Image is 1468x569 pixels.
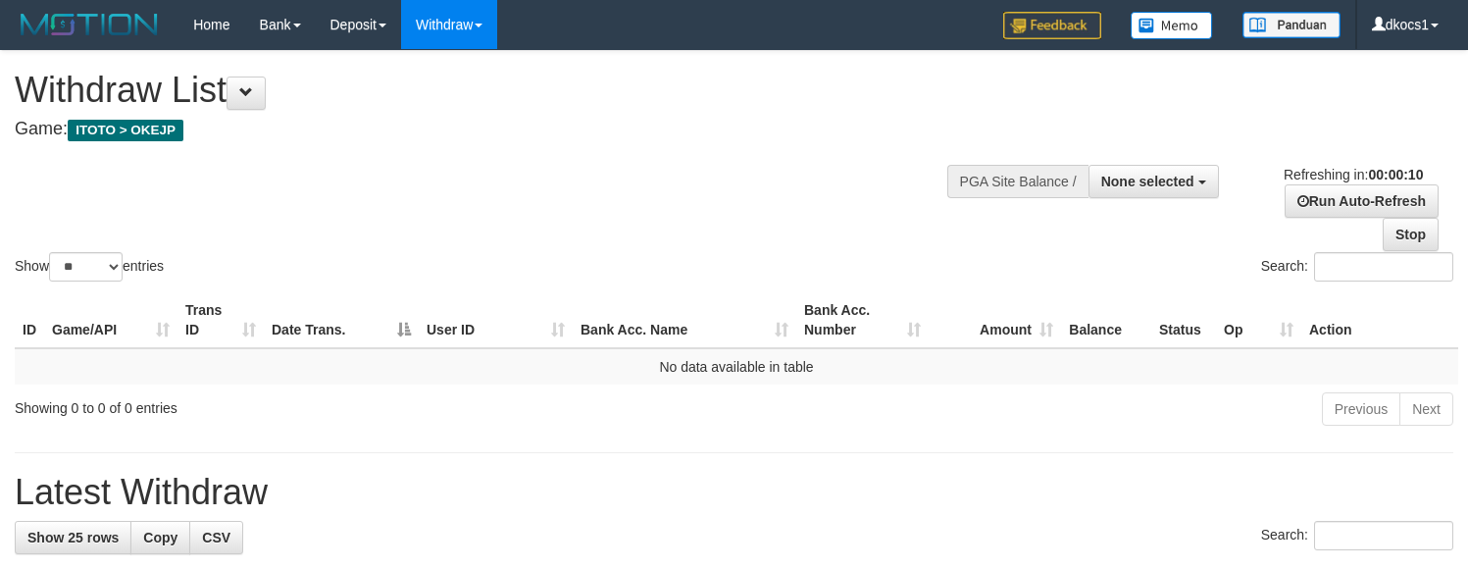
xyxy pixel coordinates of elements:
[1322,392,1400,426] a: Previous
[130,521,190,554] a: Copy
[1088,165,1219,198] button: None selected
[1368,167,1423,182] strong: 00:00:10
[796,292,929,348] th: Bank Acc. Number: activate to sort column ascending
[1285,184,1439,218] a: Run Auto-Refresh
[15,252,164,282] label: Show entries
[189,521,243,554] a: CSV
[68,120,183,141] span: ITOTO > OKEJP
[44,292,177,348] th: Game/API: activate to sort column ascending
[1284,167,1423,182] span: Refreshing in:
[1314,521,1453,550] input: Search:
[1242,12,1341,38] img: panduan.png
[177,292,264,348] th: Trans ID: activate to sort column ascending
[15,10,164,39] img: MOTION_logo.png
[15,390,597,418] div: Showing 0 to 0 of 0 entries
[27,530,119,545] span: Show 25 rows
[1131,12,1213,39] img: Button%20Memo.svg
[1151,292,1216,348] th: Status
[1301,292,1458,348] th: Action
[929,292,1061,348] th: Amount: activate to sort column ascending
[49,252,123,282] select: Showentries
[15,473,1453,512] h1: Latest Withdraw
[1314,252,1453,282] input: Search:
[1383,218,1439,251] a: Stop
[15,348,1458,385] td: No data available in table
[202,530,230,545] span: CSV
[419,292,573,348] th: User ID: activate to sort column ascending
[143,530,177,545] span: Copy
[1399,392,1453,426] a: Next
[573,292,796,348] th: Bank Acc. Name: activate to sort column ascending
[15,120,959,139] h4: Game:
[947,165,1088,198] div: PGA Site Balance /
[1216,292,1301,348] th: Op: activate to sort column ascending
[1061,292,1151,348] th: Balance
[15,521,131,554] a: Show 25 rows
[15,292,44,348] th: ID
[1003,12,1101,39] img: Feedback.jpg
[264,292,419,348] th: Date Trans.: activate to sort column descending
[1261,521,1453,550] label: Search:
[1101,174,1194,189] span: None selected
[1261,252,1453,282] label: Search:
[15,71,959,110] h1: Withdraw List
